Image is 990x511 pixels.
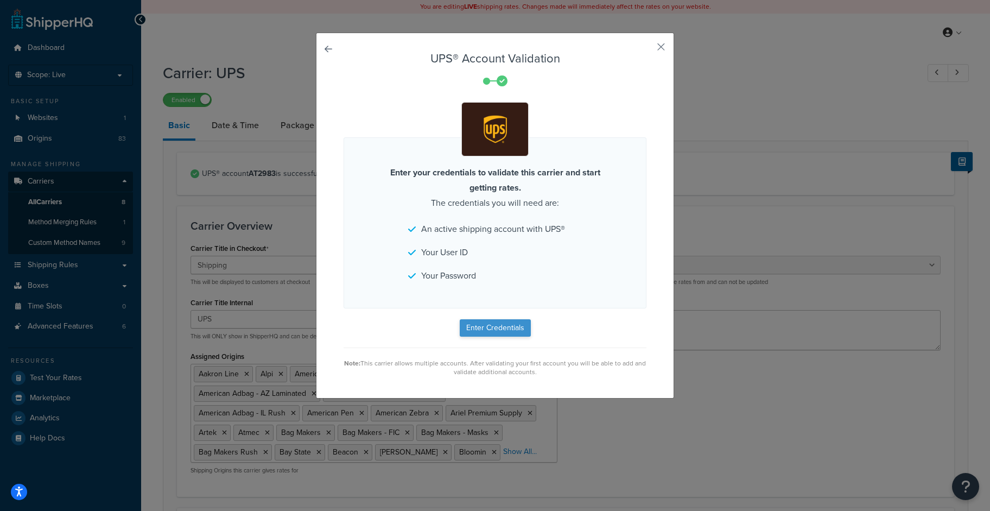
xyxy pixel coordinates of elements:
li: An active shipping account with UPS® [408,222,582,237]
li: Your Password [408,268,582,283]
button: Enter Credentials [460,319,531,337]
h3: UPS® Account Validation [344,52,646,65]
img: UPS [464,104,526,154]
strong: Note: [344,358,360,368]
strong: Enter your credentials to validate this carrier and start getting rates. [390,166,600,194]
p: The credentials you will need are: [376,165,614,211]
li: Your User ID [408,245,582,260]
div: This carrier allows multiple accounts. After validating your first account you will be able to ad... [344,359,646,376]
